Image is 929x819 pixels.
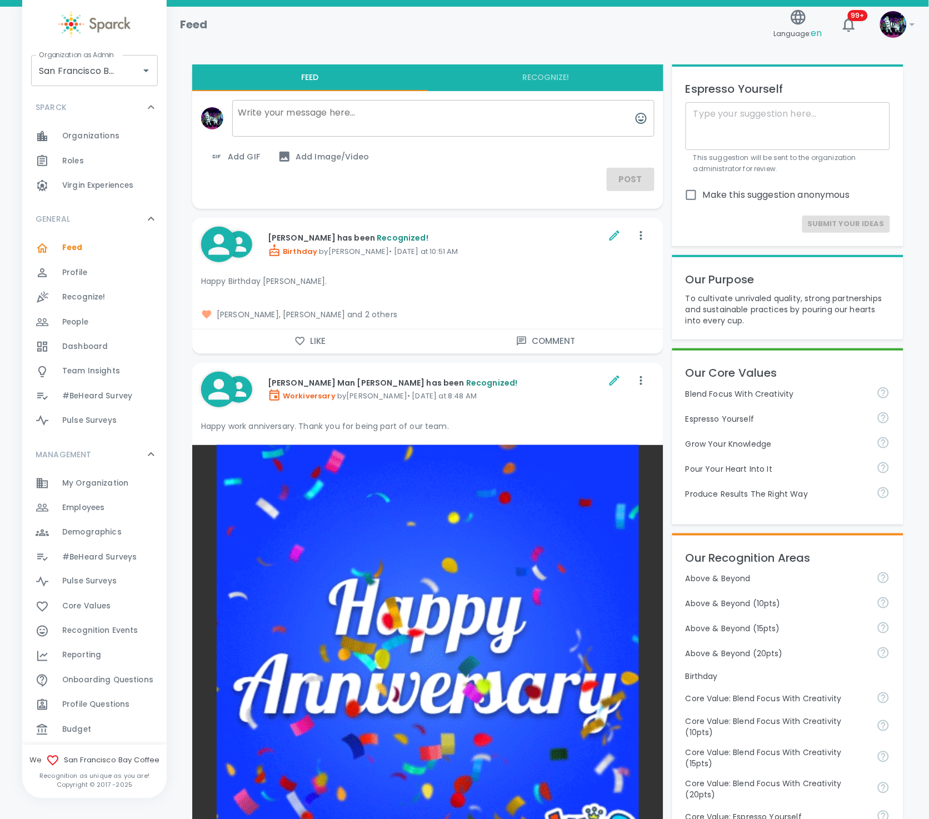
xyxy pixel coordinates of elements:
[428,64,663,91] button: Recognize!
[686,747,868,770] p: Core Value: Blend Focus With Creativity (15pts)
[62,675,153,686] span: Onboarding Questions
[22,310,167,334] a: People
[62,317,88,328] span: People
[192,64,663,91] div: interaction tabs
[62,341,108,352] span: Dashboard
[36,213,70,224] p: GENERAL
[686,293,890,326] p: To cultivate unrivaled quality, strong partnerships and sustainable practices by pouring our hear...
[22,236,167,260] a: Feed
[22,781,167,790] p: Copyright © 2017 - 2025
[877,750,890,763] svg: Achieve goals today and innovate for tomorrow
[22,149,167,173] div: Roles
[62,527,122,538] span: Demographics
[686,648,868,660] p: Above & Beyond (20pts)
[686,413,868,425] p: Espresso Yourself
[877,411,890,425] svg: Share your voice and your ideas
[686,573,868,585] p: Above & Beyond
[877,691,890,705] svg: Achieve goals today and innovate for tomorrow
[22,359,167,383] a: Team Insights
[22,693,167,717] a: Profile Questions
[22,754,167,767] span: We San Francisco Bay Coffee
[686,549,890,567] p: Our Recognition Areas
[466,377,518,388] span: Recognized!
[62,292,106,303] span: Recognize!
[22,570,167,594] a: Pulse Surveys
[686,271,890,288] p: Our Purpose
[693,152,882,174] p: This suggestion will be sent to the organization administrator for review.
[22,285,167,309] a: Recognize!
[428,329,663,353] button: Comment
[877,719,890,732] svg: Achieve goals today and innovate for tomorrow
[268,232,606,243] p: [PERSON_NAME] has been
[22,124,167,202] div: SPARCK
[22,619,167,643] a: Recognition Events
[268,388,606,402] p: by [PERSON_NAME] • [DATE] at 8:48 AM
[22,595,167,619] a: Core Values
[22,471,167,747] div: MANAGEMENT
[22,384,167,408] a: #BeHeard Survey
[22,643,167,668] a: Reporting
[22,173,167,198] a: Virgin Experiences
[22,471,167,496] a: My Organization
[770,5,827,44] button: Language:en
[22,438,167,471] div: MANAGEMENT
[62,502,104,513] span: Employees
[877,646,890,660] svg: For going above and beyond!
[22,236,167,437] div: GENERAL
[877,621,890,635] svg: For going above and beyond!
[268,377,606,388] p: [PERSON_NAME] Man [PERSON_NAME] has been
[22,718,167,742] a: Budget
[22,91,167,124] div: SPARCK
[210,150,260,163] span: Add GIF
[848,10,868,21] span: 99+
[22,408,167,433] div: Pulse Surveys
[22,496,167,520] a: Employees
[811,27,822,39] span: en
[686,671,890,682] p: Birthday
[703,188,850,202] span: Make this suggestion anonymous
[22,545,167,570] a: #BeHeard Surveys
[62,626,138,637] span: Recognition Events
[877,571,890,585] svg: For going above and beyond!
[22,520,167,545] a: Demographics
[62,478,128,489] span: My Organization
[62,725,91,736] span: Budget
[877,596,890,610] svg: For going above and beyond!
[877,436,890,450] svg: Follow your curiosity and learn together
[62,650,101,661] span: Reporting
[22,124,167,148] a: Organizations
[62,391,132,402] span: #BeHeard Survey
[22,772,167,781] p: Recognition as unique as you are!
[686,463,868,475] p: Pour Your Heart Into It
[686,693,868,705] p: Core Value: Blend Focus With Creativity
[22,668,167,693] div: Onboarding Questions
[201,309,655,320] span: [PERSON_NAME], [PERSON_NAME] and 2 others
[877,386,890,399] svg: Achieve goals today and innovate for tomorrow
[686,716,868,738] p: Core Value: Blend Focus With Creativity (10pts)
[62,576,117,587] span: Pulse Surveys
[877,486,890,500] svg: Find success working together and doing the right thing
[836,11,862,38] button: 99+
[36,102,67,113] p: SPARCK
[686,488,868,500] p: Produce Results The Right Way
[774,26,822,41] span: Language:
[62,552,137,563] span: #BeHeard Surveys
[686,80,890,98] p: Espresso Yourself
[39,50,114,59] label: Organization as Admin
[62,242,83,253] span: Feed
[268,244,606,257] p: by [PERSON_NAME] • [DATE] at 10:51 AM
[62,180,134,191] span: Virgin Experiences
